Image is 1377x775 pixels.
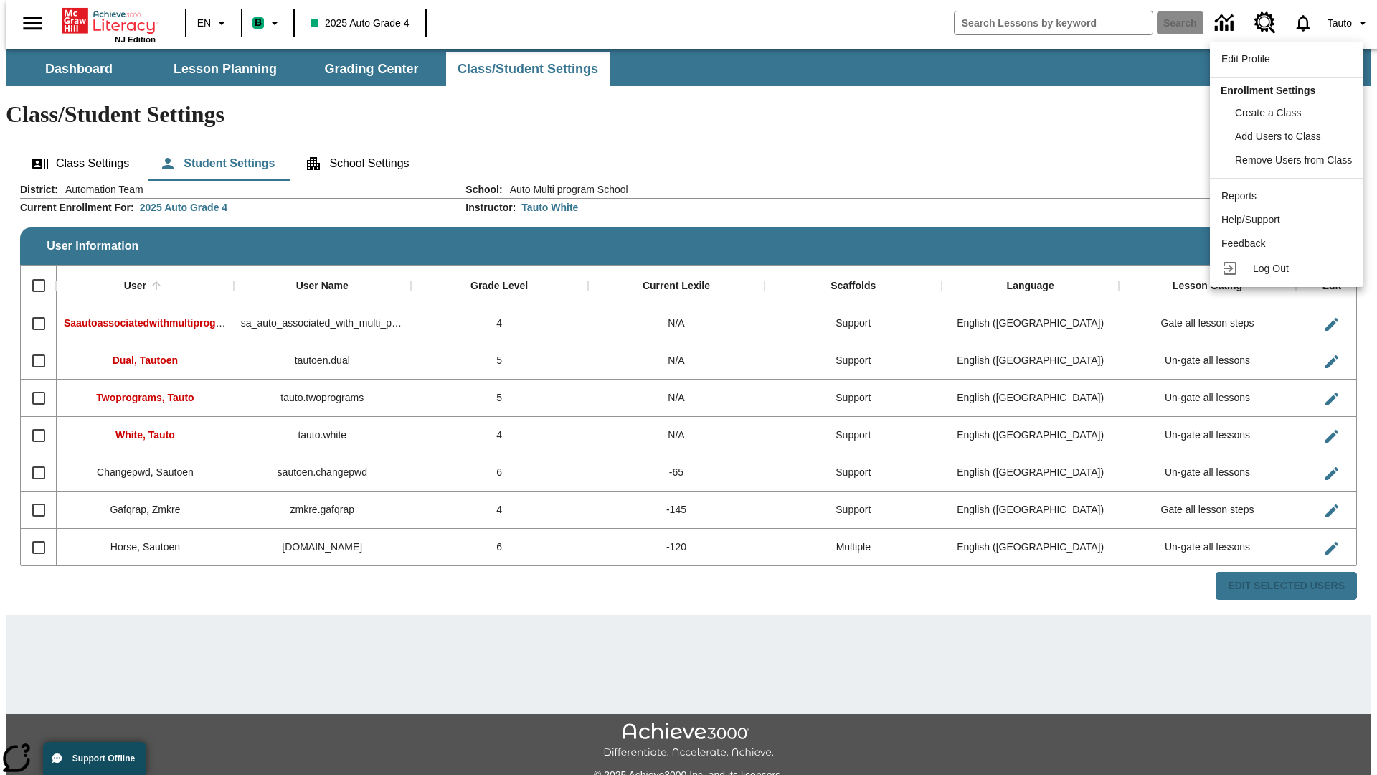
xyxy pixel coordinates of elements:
[1221,214,1280,225] span: Help/Support
[1221,238,1265,249] span: Feedback
[1253,263,1289,274] span: Log Out
[1235,131,1321,142] span: Add Users to Class
[1221,190,1257,202] span: Reports
[1235,107,1302,118] span: Create a Class
[1235,154,1352,166] span: Remove Users from Class
[1221,53,1270,65] span: Edit Profile
[1221,85,1315,96] span: Enrollment Settings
